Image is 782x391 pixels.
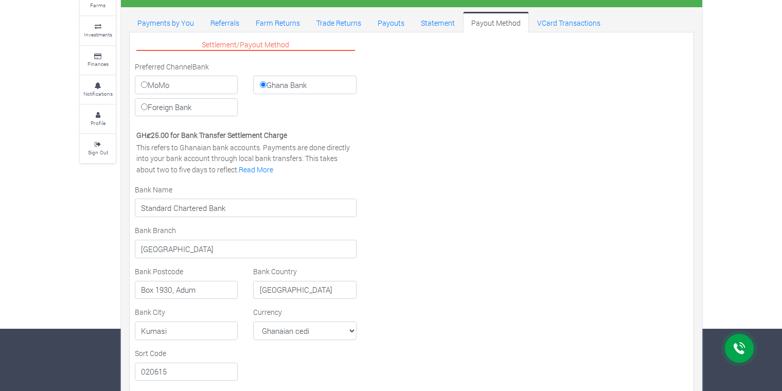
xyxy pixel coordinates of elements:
[253,307,282,317] label: Currency
[87,60,109,67] small: Finances
[90,2,105,9] small: Farms
[135,225,176,236] label: Bank Branch
[135,76,238,94] label: MoMo
[136,39,355,51] p: Settlement/Payout Method
[80,76,116,104] a: Notifications
[136,142,355,175] p: This refers to Ghanaian bank accounts. Payments are done directly into your bank account through ...
[129,12,202,32] a: Payments by You
[260,81,266,88] input: Ghana Bank
[239,165,273,174] a: Read More
[80,46,116,75] a: Finances
[91,119,105,127] small: Profile
[84,31,112,38] small: Investments
[80,16,116,45] a: Investments
[413,12,463,32] a: Statement
[135,61,192,72] label: Preferred Channel
[88,149,108,156] small: Sign Out
[253,266,297,277] label: Bank Country
[135,184,172,195] label: Bank Name
[463,12,529,32] a: Payout Method
[136,130,287,140] b: GHȼ25.00 for Bank Transfer Settlement Charge
[202,12,247,32] a: Referrals
[80,105,116,133] a: Profile
[369,12,413,32] a: Payouts
[83,90,113,97] small: Notifications
[80,134,116,163] a: Sign Out
[141,81,148,88] input: MoMo
[253,76,356,94] label: Ghana Bank
[135,307,165,317] label: Bank City
[135,266,183,277] label: Bank Postcode
[529,12,609,32] a: VCard Transactions
[135,348,166,359] label: Sort Code
[308,12,369,32] a: Trade Returns
[127,61,364,120] div: Bank
[135,98,238,117] label: Foreign Bank
[247,12,308,32] a: Farm Returns
[141,103,148,110] input: Foreign Bank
